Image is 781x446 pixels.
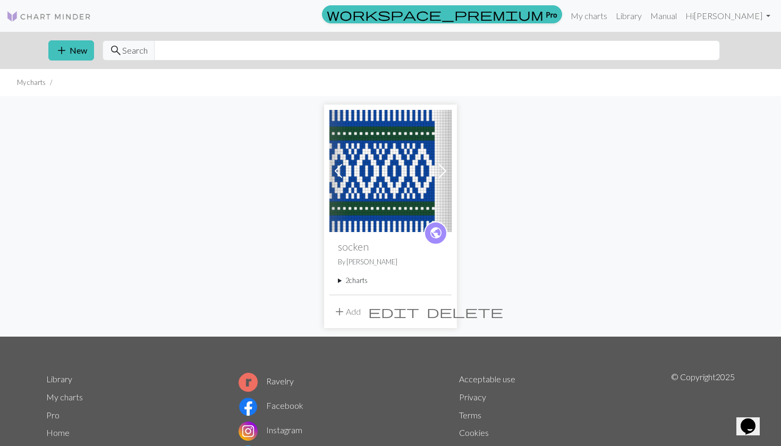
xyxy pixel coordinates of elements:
button: Delete [423,302,507,322]
img: Facebook logo [239,397,258,416]
button: Add [329,302,364,322]
img: Logo [6,10,91,23]
a: Instagram [239,425,302,435]
a: Pro [46,410,60,420]
a: Acceptable use [459,374,515,384]
span: add [333,304,346,319]
li: My charts [17,78,46,88]
span: Search [122,44,148,57]
a: My charts [46,392,83,402]
img: Instagram logo [239,422,258,441]
span: delete [427,304,503,319]
a: Ravelry [239,376,294,386]
a: Privacy [459,392,486,402]
img: socken [329,110,452,232]
h2: socken [338,241,443,253]
a: Home [46,427,70,438]
a: public [424,221,447,245]
summary: 2charts [338,276,443,286]
a: Pro [322,5,562,23]
img: Ravelry logo [239,373,258,392]
p: By [PERSON_NAME] [338,257,443,267]
span: workspace_premium [327,7,544,22]
span: add [55,43,68,58]
a: Cookies [459,427,489,438]
a: Hi[PERSON_NAME] [681,5,775,27]
a: Library [612,5,646,27]
a: Facebook [239,400,303,410]
button: Edit [364,302,423,322]
a: Manual [646,5,681,27]
span: search [109,43,122,58]
i: public [429,222,443,244]
a: My charts [566,5,612,27]
span: public [429,225,443,241]
span: edit [368,304,419,319]
button: New [48,40,94,61]
a: Terms [459,410,481,420]
i: Edit [368,305,419,318]
iframe: chat widget [736,404,770,435]
a: socken [329,165,452,175]
a: Library [46,374,72,384]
